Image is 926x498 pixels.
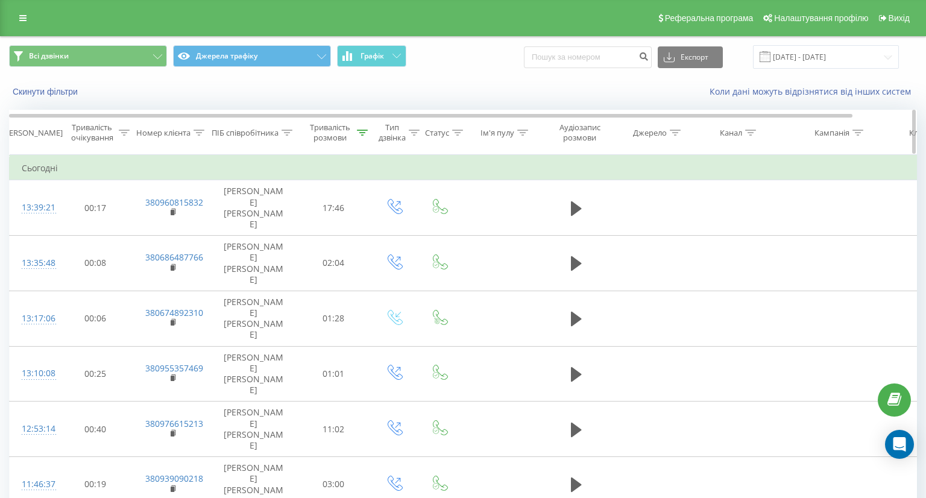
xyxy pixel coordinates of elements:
[58,180,133,236] td: 00:17
[296,291,371,346] td: 01:28
[885,430,914,459] div: Open Intercom Messenger
[145,197,203,208] a: 380960815832
[425,128,449,138] div: Статус
[710,86,917,97] a: Коли дані можуть відрізнятися вiд інших систем
[136,128,191,138] div: Номер клієнта
[658,46,723,68] button: Експорт
[9,45,167,67] button: Всі дзвінки
[633,128,667,138] div: Джерело
[212,402,296,457] td: [PERSON_NAME] [PERSON_NAME]
[296,346,371,402] td: 01:01
[22,251,46,275] div: 13:35:48
[814,128,849,138] div: Кампанія
[212,180,296,236] td: [PERSON_NAME] [PERSON_NAME]
[720,128,742,138] div: Канал
[145,362,203,374] a: 380955357469
[58,236,133,291] td: 00:08
[68,122,116,143] div: Тривалість очікування
[296,180,371,236] td: 17:46
[173,45,331,67] button: Джерела трафіку
[212,128,279,138] div: ПІБ співробітника
[550,122,609,143] div: Аудіозапис розмови
[524,46,652,68] input: Пошук за номером
[22,307,46,330] div: 13:17:06
[145,251,203,263] a: 380686487766
[296,402,371,457] td: 11:02
[145,418,203,429] a: 380976615213
[58,291,133,346] td: 00:06
[58,346,133,402] td: 00:25
[296,236,371,291] td: 02:04
[337,45,406,67] button: Графік
[212,236,296,291] td: [PERSON_NAME] [PERSON_NAME]
[22,196,46,219] div: 13:39:21
[145,307,203,318] a: 380674892310
[212,346,296,402] td: [PERSON_NAME] [PERSON_NAME]
[58,402,133,457] td: 00:40
[306,122,354,143] div: Тривалість розмови
[379,122,406,143] div: Тип дзвінка
[889,13,910,23] span: Вихід
[361,52,384,60] span: Графік
[22,362,46,385] div: 13:10:08
[22,473,46,496] div: 11:46:37
[2,128,63,138] div: [PERSON_NAME]
[9,86,84,97] button: Скинути фільтри
[29,51,69,61] span: Всі дзвінки
[480,128,514,138] div: Ім'я пулу
[665,13,754,23] span: Реферальна програма
[145,473,203,484] a: 380939090218
[22,417,46,441] div: 12:53:14
[212,291,296,346] td: [PERSON_NAME] [PERSON_NAME]
[774,13,868,23] span: Налаштування профілю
